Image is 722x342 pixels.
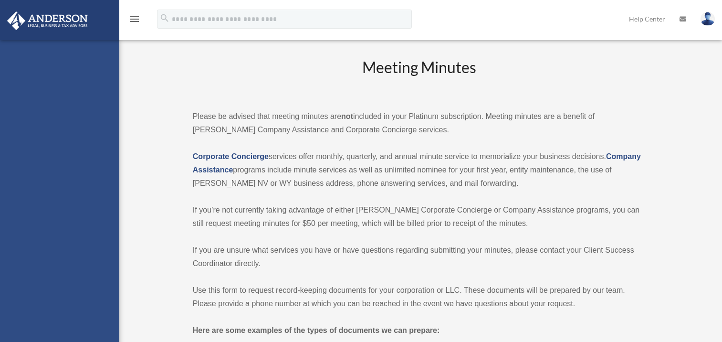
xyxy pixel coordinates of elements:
p: If you’re not currently taking advantage of either [PERSON_NAME] Corporate Concierge or Company A... [193,203,646,230]
a: menu [129,17,140,25]
strong: Here are some examples of the types of documents we can prepare: [193,326,440,334]
a: Company Assistance [193,152,641,174]
p: Use this form to request record-keeping documents for your corporation or LLC. These documents wi... [193,284,646,310]
i: menu [129,13,140,25]
h2: Meeting Minutes [193,57,646,96]
img: Anderson Advisors Platinum Portal [4,11,91,30]
img: User Pic [701,12,715,26]
strong: not [341,112,353,120]
p: If you are unsure what services you have or have questions regarding submitting your minutes, ple... [193,244,646,270]
p: Please be advised that meeting minutes are included in your Platinum subscription. Meeting minute... [193,110,646,137]
i: search [159,13,170,23]
p: services offer monthly, quarterly, and annual minute service to memorialize your business decisio... [193,150,646,190]
a: Corporate Concierge [193,152,269,160]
